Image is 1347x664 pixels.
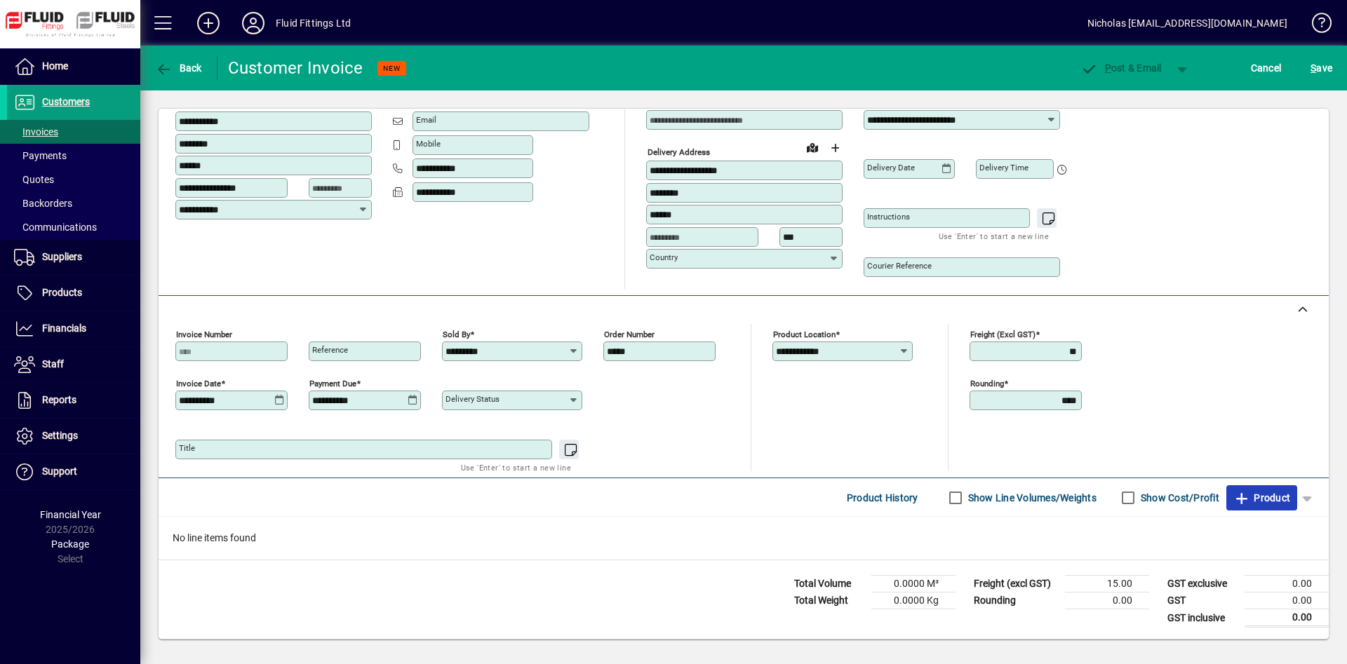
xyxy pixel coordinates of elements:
[801,136,824,158] a: View on map
[51,538,89,550] span: Package
[276,12,351,34] div: Fluid Fittings Ltd
[1301,3,1329,48] a: Knowledge Base
[228,57,363,79] div: Customer Invoice
[7,191,140,215] a: Backorders
[330,87,353,109] a: View on map
[1087,12,1287,34] div: Nicholas [EMAIL_ADDRESS][DOMAIN_NAME]
[140,55,217,81] app-page-header-button: Back
[383,64,401,73] span: NEW
[847,487,918,509] span: Product History
[461,459,571,475] mat-hint: Use 'Enter' to start a new line
[42,251,82,262] span: Suppliers
[443,330,470,339] mat-label: Sold by
[1138,491,1219,505] label: Show Cost/Profit
[1247,55,1285,81] button: Cancel
[7,276,140,311] a: Products
[176,379,221,388] mat-label: Invoice date
[14,126,58,137] span: Invoices
[970,330,1036,339] mat-label: Freight (excl GST)
[176,330,232,339] mat-label: Invoice number
[159,517,1329,560] div: No line items found
[970,379,1004,388] mat-label: Rounding
[42,287,82,298] span: Products
[40,509,101,520] span: Financial Year
[650,252,678,262] mat-label: Country
[967,576,1065,592] td: Freight (excl GST)
[787,592,871,609] td: Total Weight
[42,430,78,441] span: Settings
[1233,487,1290,509] span: Product
[773,330,836,339] mat-label: Product location
[155,62,202,74] span: Back
[1311,57,1332,79] span: ave
[14,198,72,209] span: Backorders
[42,358,64,370] span: Staff
[1226,485,1297,510] button: Product
[1160,576,1245,592] td: GST exclusive
[152,55,206,81] button: Back
[965,491,1097,505] label: Show Line Volumes/Weights
[841,485,924,510] button: Product History
[1160,609,1245,627] td: GST inclusive
[14,174,54,185] span: Quotes
[42,60,68,72] span: Home
[445,394,500,404] mat-label: Delivery status
[312,345,348,355] mat-label: Reference
[1251,57,1282,79] span: Cancel
[14,150,67,161] span: Payments
[867,261,932,271] mat-label: Courier Reference
[353,88,375,110] button: Copy to Delivery address
[7,240,140,275] a: Suppliers
[1245,592,1329,609] td: 0.00
[186,11,231,36] button: Add
[787,576,871,592] td: Total Volume
[7,347,140,382] a: Staff
[42,323,86,334] span: Financials
[867,163,915,172] mat-label: Delivery date
[416,139,441,149] mat-label: Mobile
[7,454,140,489] a: Support
[1245,609,1329,627] td: 0.00
[7,311,140,346] a: Financials
[7,215,140,239] a: Communications
[42,466,77,477] span: Support
[416,115,436,125] mat-label: Email
[939,228,1049,244] mat-hint: Use 'Enter' to start a new line
[231,11,276,36] button: Profile
[1073,55,1169,81] button: Post & Email
[871,592,956,609] td: 0.0000 Kg
[1245,576,1329,592] td: 0.00
[604,330,655,339] mat-label: Order number
[7,383,140,418] a: Reports
[1065,592,1149,609] td: 0.00
[1105,62,1111,74] span: P
[967,592,1065,609] td: Rounding
[309,379,356,388] mat-label: Payment due
[7,168,140,191] a: Quotes
[7,419,140,454] a: Settings
[14,222,97,233] span: Communications
[42,394,76,405] span: Reports
[979,163,1028,172] mat-label: Delivery time
[1080,62,1162,74] span: ost & Email
[1160,592,1245,609] td: GST
[7,49,140,84] a: Home
[7,120,140,144] a: Invoices
[867,212,910,222] mat-label: Instructions
[7,144,140,168] a: Payments
[179,443,195,453] mat-label: Title
[1311,62,1316,74] span: S
[1065,576,1149,592] td: 15.00
[871,576,956,592] td: 0.0000 M³
[1307,55,1336,81] button: Save
[824,137,846,159] button: Choose address
[42,96,90,107] span: Customers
